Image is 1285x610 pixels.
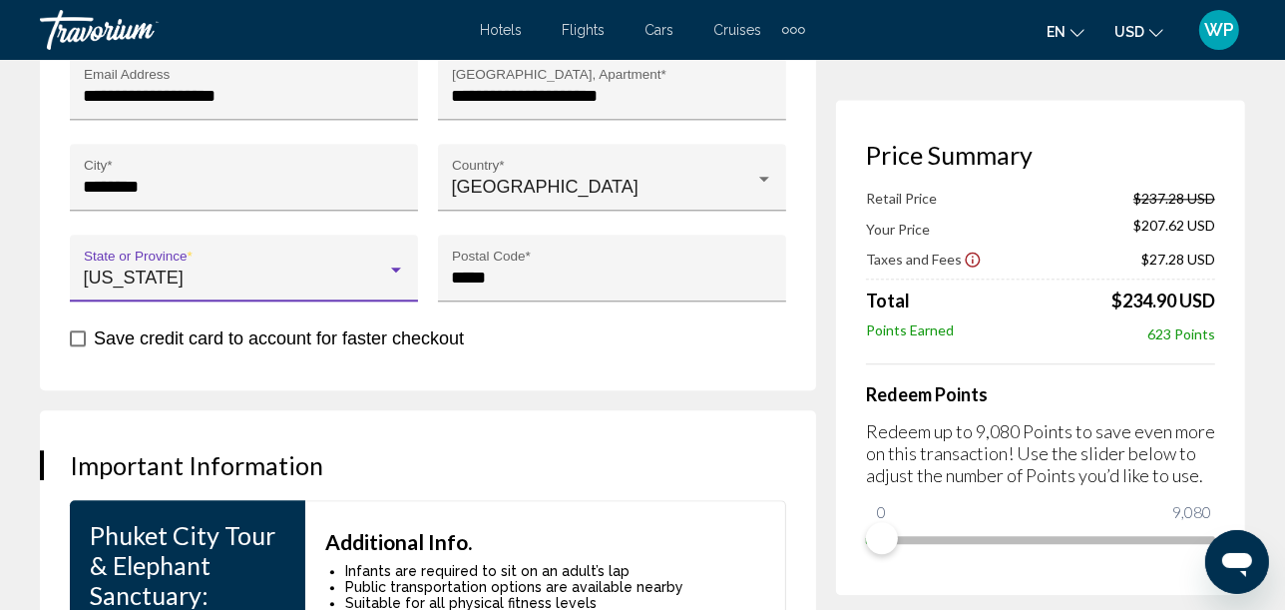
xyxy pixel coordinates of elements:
[1047,17,1084,46] button: Change language
[1111,290,1215,311] div: $234.90 USD
[1204,20,1234,40] span: WP
[866,383,1215,405] h4: Redeem Points
[782,14,805,46] button: Extra navigation items
[84,268,184,288] span: [US_STATE]
[345,579,765,595] li: Public transportation options are available nearby
[481,22,523,38] a: Hotels
[1133,190,1215,207] span: $237.28 USD
[345,563,765,579] li: Infants are required to sit on an adult’s lap
[866,249,982,269] button: Show Taxes and Fees breakdown
[866,190,937,207] span: Retail Price
[1114,24,1144,40] span: USD
[325,531,765,553] h3: Additional Info.
[866,420,1215,486] p: Redeem up to 9,080 Points to save even more on this transaction! Use the slider below to adjust t...
[452,177,639,197] span: [GEOGRAPHIC_DATA]
[1141,251,1215,268] span: $27.28 USD
[1169,500,1214,524] span: 9,080
[866,321,954,343] span: Points Earned
[866,290,910,311] span: Total
[1147,325,1215,342] span: 623 Points
[70,450,786,480] h3: Important Information
[1205,530,1269,594] iframe: Button to launch messaging window
[714,22,762,38] a: Cruises
[866,140,1215,170] h3: Price Summary
[94,328,464,348] span: Save credit card to account for faster checkout
[645,22,674,38] a: Cars
[1133,217,1215,239] span: $207.62 USD
[563,22,606,38] a: Flights
[866,251,962,268] span: Taxes and Fees
[1114,17,1163,46] button: Change currency
[1047,24,1066,40] span: en
[40,10,461,50] a: Travorium
[866,221,930,238] span: Your Price
[964,250,982,268] button: Show Taxes and Fees disclaimer
[874,500,889,524] span: 0
[1193,9,1245,51] button: User Menu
